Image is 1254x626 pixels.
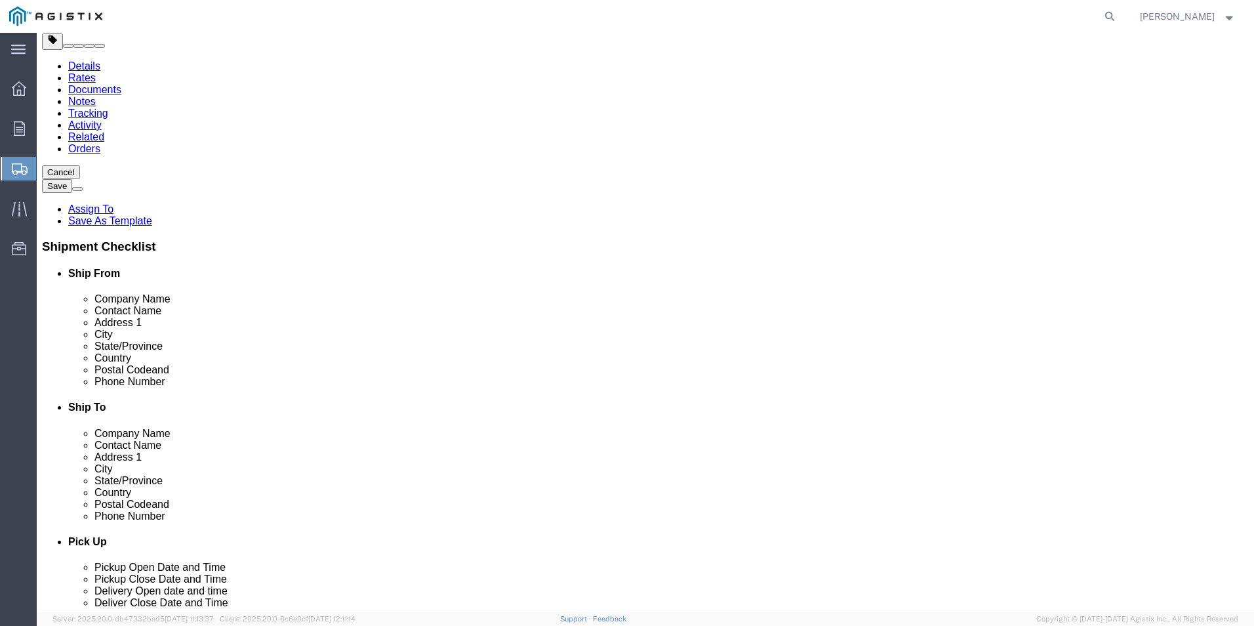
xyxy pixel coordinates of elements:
[308,615,355,623] span: [DATE] 12:11:14
[9,7,102,26] img: logo
[165,615,214,623] span: [DATE] 11:13:37
[560,615,593,623] a: Support
[1140,9,1215,24] span: Javier G
[52,615,214,623] span: Server: 2025.20.0-db47332bad5
[1139,9,1236,24] button: [PERSON_NAME]
[220,615,355,623] span: Client: 2025.20.0-8c6e0cf
[593,615,626,623] a: Feedback
[37,33,1254,612] iframe: FS Legacy Container
[1036,614,1238,625] span: Copyright © [DATE]-[DATE] Agistix Inc., All Rights Reserved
